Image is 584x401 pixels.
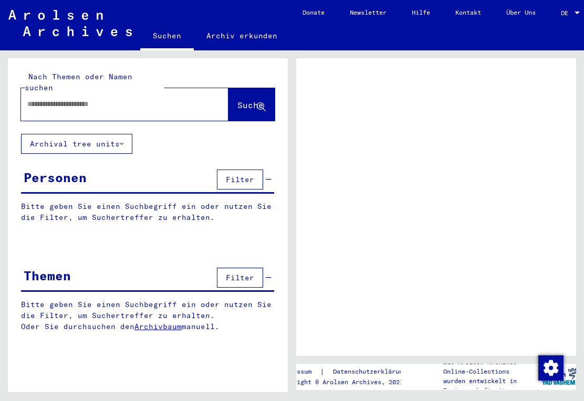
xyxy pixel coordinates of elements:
[228,88,275,121] button: Suche
[8,10,132,36] img: Arolsen_neg.svg
[134,322,182,331] a: Archivbaum
[24,266,71,285] div: Themen
[24,168,87,187] div: Personen
[194,23,290,48] a: Archiv erkunden
[217,268,263,288] button: Filter
[21,134,132,154] button: Archival tree units
[538,355,564,381] img: Zustimmung ändern
[237,100,264,110] span: Suche
[443,357,541,376] p: Die Arolsen Archives Online-Collections
[278,366,419,377] div: |
[561,9,572,17] span: DE
[217,170,263,189] button: Filter
[278,366,320,377] a: Impressum
[21,201,274,223] p: Bitte geben Sie einen Suchbegriff ein oder nutzen Sie die Filter, um Suchertreffer zu erhalten.
[325,366,419,377] a: Datenschutzerklärung
[226,175,254,184] span: Filter
[226,273,254,282] span: Filter
[25,72,132,92] mat-label: Nach Themen oder Namen suchen
[21,299,275,332] p: Bitte geben Sie einen Suchbegriff ein oder nutzen Sie die Filter, um Suchertreffer zu erhalten. O...
[140,23,194,50] a: Suchen
[278,377,419,387] p: Copyright © Arolsen Archives, 2021
[443,376,541,395] p: wurden entwickelt in Partnerschaft mit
